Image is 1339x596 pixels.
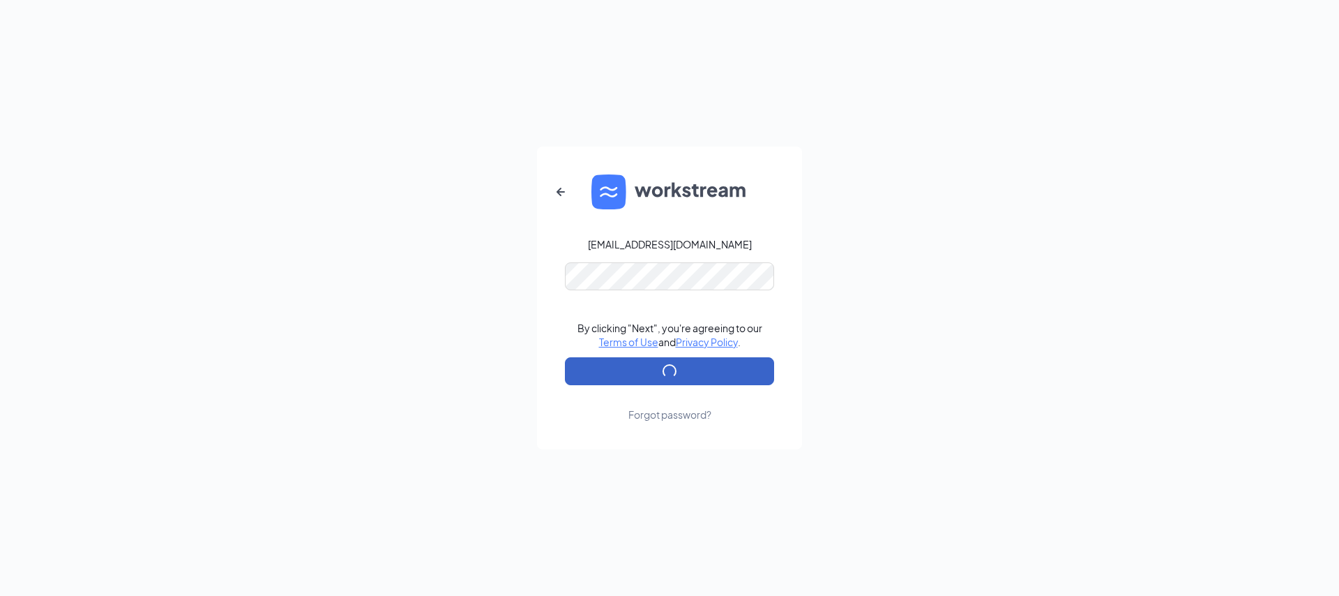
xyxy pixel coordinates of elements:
svg: ArrowLeftNew [552,184,569,200]
a: Terms of Use [599,336,658,348]
img: WS logo and Workstream text [591,174,748,209]
a: Privacy Policy [676,336,738,348]
a: Forgot password? [628,385,711,422]
div: By clicking "Next", you're agreeing to our and . [577,321,762,349]
button: ArrowLeftNew [544,175,577,209]
div: [EMAIL_ADDRESS][DOMAIN_NAME] [588,237,752,251]
div: Forgot password? [628,408,711,422]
